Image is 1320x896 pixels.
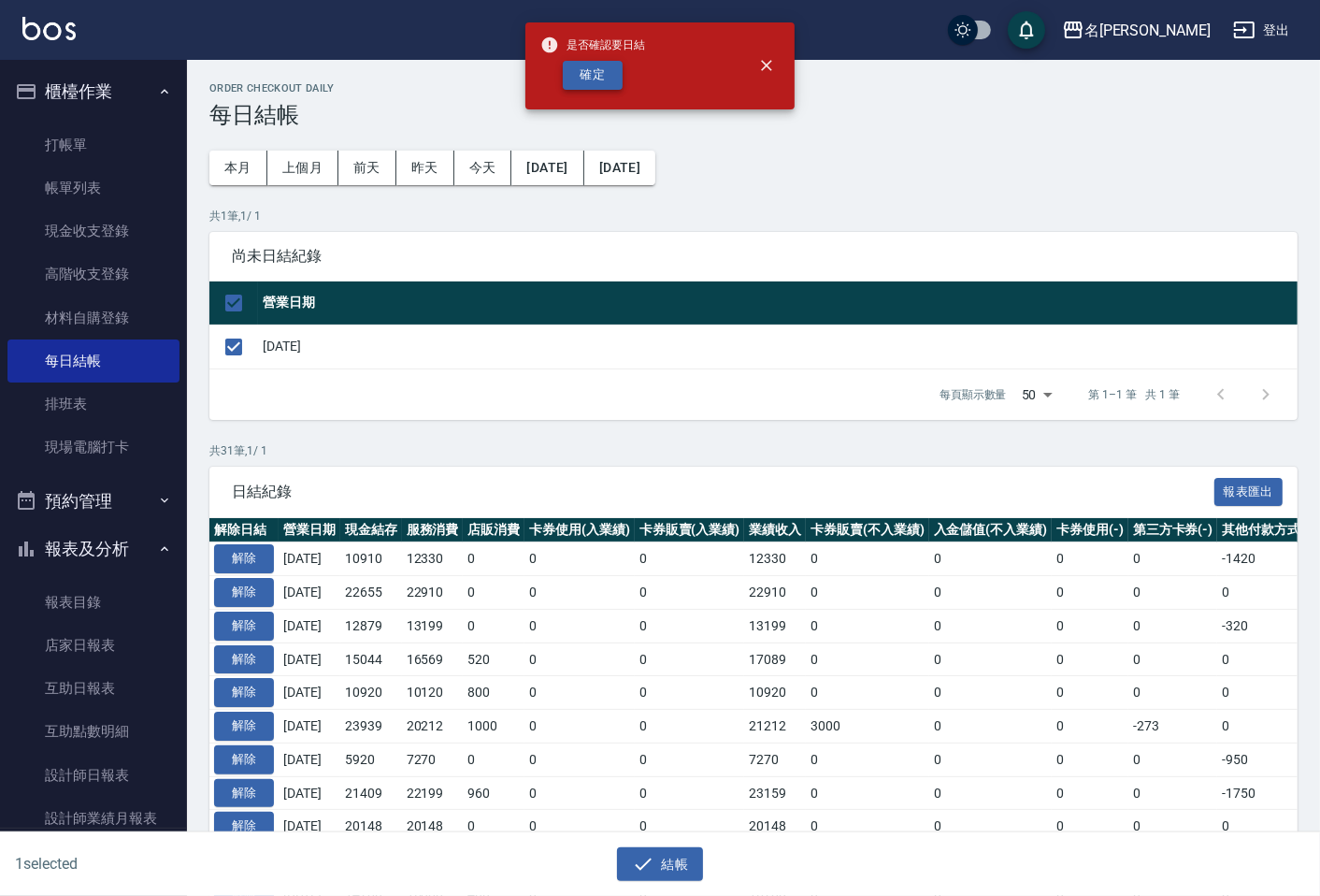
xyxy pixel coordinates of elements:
[929,810,1053,844] td: 0
[744,518,806,542] th: 業績收入
[279,810,340,844] td: [DATE]
[929,776,1053,810] td: 0
[463,810,524,844] td: 0
[7,67,179,116] button: 櫃檯作業
[1128,576,1218,610] td: 0
[7,166,179,210] a: 帳單列表
[7,296,179,340] a: 材料自購登錄
[929,518,1053,542] th: 入金儲值(不入業績)
[1128,810,1218,844] td: 0
[279,576,340,610] td: [DATE]
[340,676,402,710] td: 10920
[15,852,326,875] h6: 1 selected
[929,676,1053,710] td: 0
[1052,518,1128,542] th: 卡券使用(-)
[279,743,340,776] td: [DATE]
[1128,676,1218,710] td: 0
[1084,19,1211,42] div: 名[PERSON_NAME]
[1052,743,1128,776] td: 0
[1217,743,1320,776] td: -950
[214,745,274,774] button: 解除
[214,612,274,641] button: 解除
[338,151,396,185] button: 前天
[524,810,635,844] td: 0
[1128,609,1218,643] td: 0
[214,578,274,607] button: 解除
[214,645,274,674] button: 解除
[524,643,635,676] td: 0
[524,776,635,810] td: 0
[1217,542,1320,576] td: -1420
[1008,11,1045,49] button: save
[463,609,524,643] td: 0
[279,643,340,676] td: [DATE]
[7,123,179,166] a: 打帳單
[524,518,635,542] th: 卡券使用(入業績)
[340,710,402,744] td: 23939
[1052,643,1128,676] td: 0
[746,45,787,86] button: close
[402,643,464,676] td: 16569
[806,643,929,676] td: 0
[635,643,745,676] td: 0
[635,710,745,744] td: 0
[1217,609,1320,643] td: -320
[806,810,929,844] td: 0
[340,576,402,610] td: 22655
[1089,386,1180,403] p: 第 1–1 筆 共 1 筆
[279,518,340,542] th: 營業日期
[744,810,806,844] td: 20148
[1217,776,1320,810] td: -1750
[214,678,274,707] button: 解除
[396,151,454,185] button: 昨天
[929,542,1053,576] td: 0
[806,710,929,744] td: 3000
[744,576,806,610] td: 22910
[744,609,806,643] td: 13199
[267,151,338,185] button: 上個月
[7,624,179,667] a: 店家日報表
[524,710,635,744] td: 0
[22,17,76,40] img: Logo
[340,643,402,676] td: 15044
[744,643,806,676] td: 17089
[402,743,464,776] td: 7270
[7,754,179,797] a: 設計師日報表
[402,576,464,610] td: 22910
[463,643,524,676] td: 520
[635,676,745,710] td: 0
[463,576,524,610] td: 0
[214,812,274,841] button: 解除
[929,643,1053,676] td: 0
[744,743,806,776] td: 7270
[635,609,745,643] td: 0
[402,810,464,844] td: 20148
[1217,676,1320,710] td: 0
[214,544,274,573] button: 解除
[524,609,635,643] td: 0
[524,542,635,576] td: 0
[232,247,1275,266] span: 尚未日結紀錄
[1014,369,1059,420] div: 50
[1052,710,1128,744] td: 0
[454,151,512,185] button: 今天
[1217,710,1320,744] td: 0
[7,710,179,753] a: 互助點數明細
[744,776,806,810] td: 23159
[744,676,806,710] td: 10920
[511,151,583,185] button: [DATE]
[402,710,464,744] td: 20212
[214,779,274,808] button: 解除
[402,776,464,810] td: 22199
[540,36,645,54] span: 是否確認要日結
[1128,776,1218,810] td: 0
[1052,676,1128,710] td: 0
[279,676,340,710] td: [DATE]
[524,676,635,710] td: 0
[744,710,806,744] td: 21212
[209,82,1298,94] h2: Order checkout daily
[463,518,524,542] th: 店販消費
[1128,643,1218,676] td: 0
[1055,11,1218,50] button: 名[PERSON_NAME]
[463,542,524,576] td: 0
